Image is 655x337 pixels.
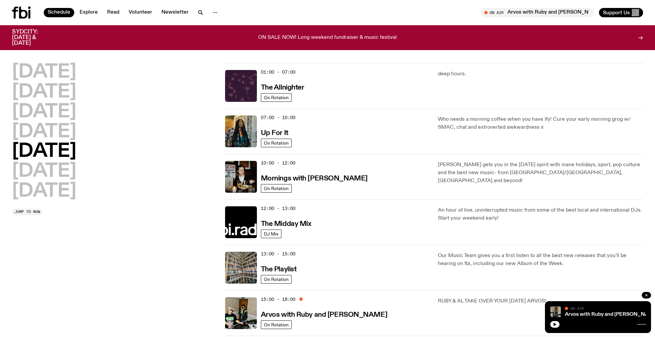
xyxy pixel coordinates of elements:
span: On Rotation [264,95,289,100]
a: Read [103,8,123,17]
button: Jump to now [12,209,43,215]
a: Arvos with Ruby and [PERSON_NAME] [261,310,387,318]
p: Our Music Team gives you a first listen to all the best new releases that you'll be hearing on fb... [438,252,643,268]
button: [DATE] [12,162,76,181]
a: Schedule [44,8,74,17]
span: On Air [570,306,584,310]
h3: The Allnighter [261,84,304,91]
span: 12:00 - 13:00 [261,205,295,212]
p: An hour of live, uninterrupted music from some of the best local and international DJs. Start you... [438,206,643,222]
button: [DATE] [12,123,76,141]
p: ON SALE NOW! Long weekend fundraiser & music festival [258,35,397,41]
p: Who needs a morning coffee when you have Ify! Cure your early morning grog w/ SMAC, chat and extr... [438,115,643,131]
a: Explore [76,8,102,17]
button: [DATE] [12,63,76,82]
span: On Rotation [264,186,289,191]
span: 10:00 - 12:00 [261,160,295,166]
h3: The Playlist [261,266,297,273]
img: Sam blankly stares at the camera, brightly lit by a camera flash wearing a hat collared shirt and... [225,161,257,193]
p: RUBY & AL TAKE OVER YOUR [DATE] ARVOS! [438,297,643,305]
span: On Rotation [264,322,289,327]
img: Ruby wears a Collarbones t shirt and pretends to play the DJ decks, Al sings into a pringles can.... [225,297,257,329]
a: On Rotation [261,275,292,284]
span: 01:00 - 07:00 [261,69,295,75]
h3: The Midday Mix [261,221,312,228]
a: The Allnighter [261,83,304,91]
a: On Rotation [261,320,292,329]
img: Ruby wears a Collarbones t shirt and pretends to play the DJ decks, Al sings into a pringles can.... [550,306,561,317]
a: The Playlist [261,265,297,273]
p: [PERSON_NAME] gets you in the [DATE] spirit with inane holidays, sport, pop culture and the best ... [438,161,643,185]
span: 13:00 - 15:00 [261,251,295,257]
a: Newsletter [157,8,193,17]
span: 15:00 - 18:00 [261,296,295,303]
button: Support Us [599,8,643,17]
a: DJ Mix [261,230,281,238]
a: Mornings with [PERSON_NAME] [261,174,368,182]
span: Support Us [603,10,630,16]
a: Volunteer [125,8,156,17]
span: DJ Mix [264,231,278,236]
a: On Rotation [261,184,292,193]
a: On Rotation [261,139,292,147]
h3: Mornings with [PERSON_NAME] [261,175,368,182]
p: deep hours. [438,70,643,78]
button: [DATE] [12,103,76,121]
button: [DATE] [12,142,76,161]
span: On Rotation [264,277,289,282]
img: Ify - a Brown Skin girl with black braided twists, looking up to the side with her tongue stickin... [225,115,257,147]
span: 07:00 - 10:00 [261,114,295,121]
button: [DATE] [12,83,76,101]
a: On Rotation [261,93,292,102]
a: The Midday Mix [261,219,312,228]
h3: SYDCITY: [DATE] & [DATE] [12,29,54,46]
button: On AirArvos with Ruby and [PERSON_NAME] [481,8,594,17]
h3: Up For It [261,130,288,137]
h3: Arvos with Ruby and [PERSON_NAME] [261,311,387,318]
a: Up For It [261,128,288,137]
img: A corner shot of the fbi music library [225,252,257,284]
span: On Rotation [264,140,289,145]
button: [DATE] [12,182,76,201]
span: Jump to now [15,210,40,214]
